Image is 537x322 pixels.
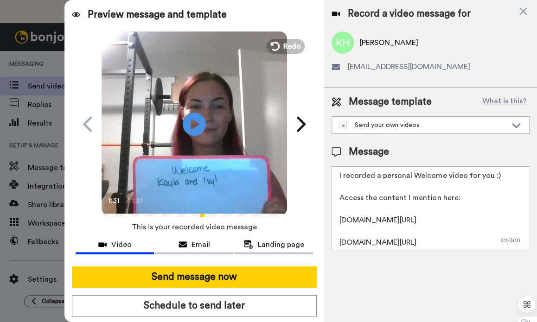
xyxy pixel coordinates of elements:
div: Send your own videos [339,120,507,130]
span: Video [111,239,132,250]
span: Message [348,145,389,159]
span: 1:31 [108,195,124,206]
span: Landing page [258,239,304,250]
img: demo-template.svg [339,122,347,129]
span: This is your recorded video message [132,217,257,237]
span: / [126,195,129,206]
span: Message template [348,95,431,109]
span: Email [192,239,210,250]
textarea: Hi [PERSON_NAME], I recorded a personal Welcome video for you :) Access the content I mention her... [332,166,530,250]
span: 1:31 [131,195,147,206]
button: What is this? [479,95,530,109]
button: Send message now [72,266,317,288]
button: Schedule to send later [72,295,317,316]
